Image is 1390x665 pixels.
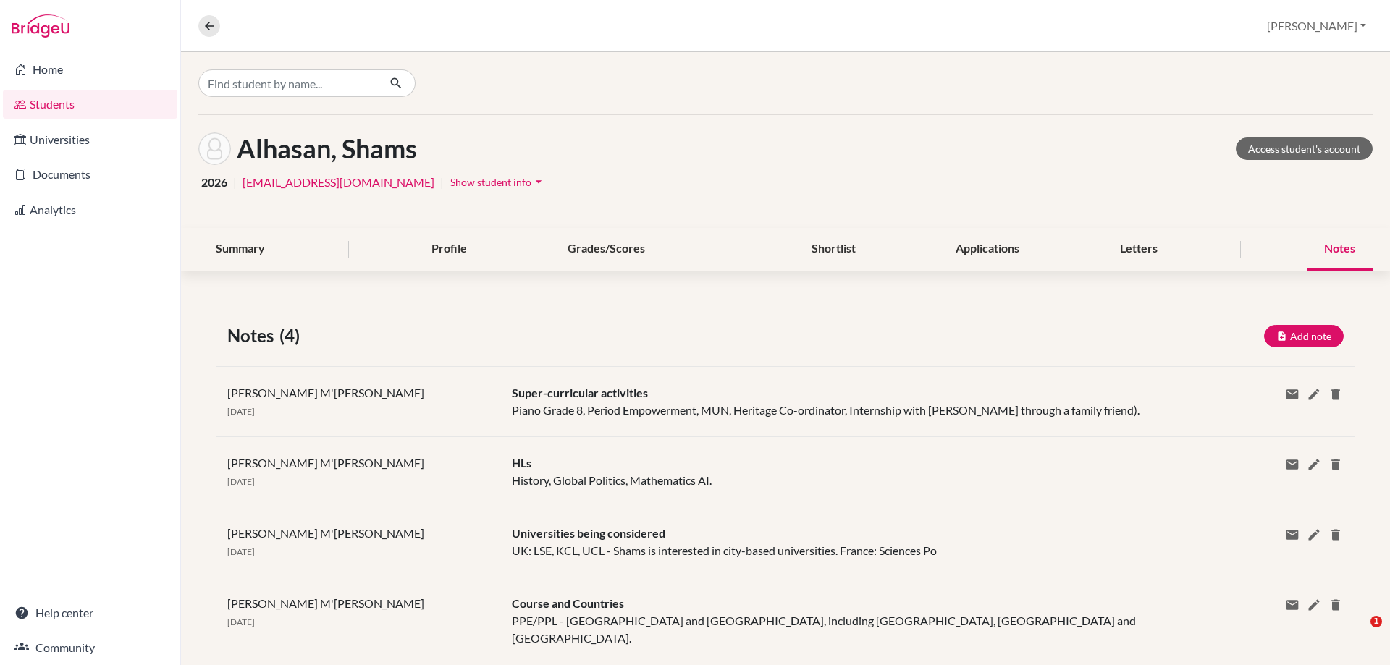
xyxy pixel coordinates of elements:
a: Documents [3,160,177,189]
a: Home [3,55,177,84]
span: 2026 [201,174,227,191]
span: Notes [227,323,279,349]
img: Bridge-U [12,14,69,38]
span: [PERSON_NAME] M'[PERSON_NAME] [227,596,424,610]
div: Applications [938,228,1037,271]
span: Universities being considered [512,526,665,540]
div: Notes [1307,228,1373,271]
div: PPE/PPL - [GEOGRAPHIC_DATA] and [GEOGRAPHIC_DATA], including [GEOGRAPHIC_DATA], [GEOGRAPHIC_DATA]... [501,595,1165,647]
span: Super-curricular activities [512,386,648,399]
span: 1 [1370,616,1382,627]
span: (4) [279,323,306,349]
span: Show student info [450,176,531,188]
div: History, Global Politics, Mathematics AI. [501,454,1165,489]
a: Access student's account [1236,137,1373,160]
button: Show student infoarrow_drop_down [450,171,547,193]
a: Students [3,90,177,119]
div: UK: LSE, KCL, UCL - Shams is interested in city-based universities. France: Sciences Po [501,525,1165,559]
a: Help center [3,598,177,627]
span: Course and Countries [512,596,624,610]
div: Summary [198,228,282,271]
a: Analytics [3,195,177,224]
a: Community [3,633,177,662]
i: arrow_drop_down [531,174,546,189]
div: Grades/Scores [550,228,662,271]
img: Shams Alhasan's avatar [198,132,231,165]
button: Add note [1264,325,1344,347]
h1: Alhasan, Shams [237,133,417,164]
input: Find student by name... [198,69,378,97]
iframe: Intercom live chat [1341,616,1376,651]
button: [PERSON_NAME] [1260,12,1373,40]
div: Piano Grade 8, Period Empowerment, MUN, Heritage Co-ordinator, Internship with [PERSON_NAME] thro... [501,384,1165,419]
div: Profile [414,228,484,271]
div: Shortlist [794,228,873,271]
span: [DATE] [227,617,255,627]
a: Universities [3,125,177,154]
span: | [440,174,444,191]
span: HLs [512,456,531,470]
a: [EMAIL_ADDRESS][DOMAIN_NAME] [243,174,434,191]
span: [DATE] [227,546,255,557]
span: [DATE] [227,476,255,487]
span: [PERSON_NAME] M'[PERSON_NAME] [227,456,424,470]
span: [DATE] [227,406,255,417]
span: [PERSON_NAME] M'[PERSON_NAME] [227,386,424,399]
span: | [233,174,237,191]
div: Letters [1103,228,1175,271]
span: [PERSON_NAME] M'[PERSON_NAME] [227,526,424,540]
